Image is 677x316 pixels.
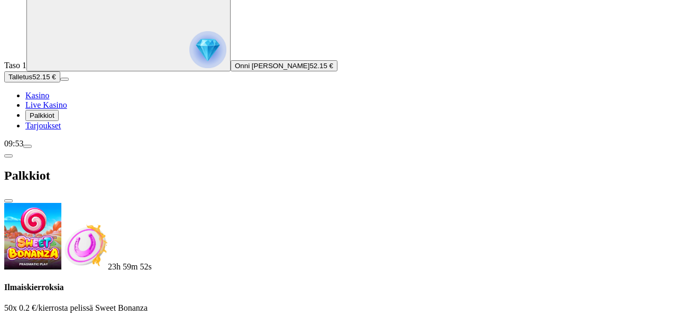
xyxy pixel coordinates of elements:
[4,199,13,202] button: close
[4,154,13,157] button: chevron-left icon
[4,169,673,183] h2: Palkkiot
[231,60,337,71] button: Onni [PERSON_NAME]52.15 €
[25,121,61,130] a: Tarjoukset
[4,71,60,82] button: Talletusplus icon52.15 €
[8,73,32,81] span: Talletus
[23,145,32,148] button: menu
[189,31,226,68] img: reward progress
[4,283,673,292] h4: Ilmaiskierroksia
[4,303,673,313] p: 50x 0.2 €/kierrosta pelissä Sweet Bonanza
[309,62,333,70] span: 52.15 €
[4,91,673,131] nav: Main menu
[25,110,59,121] button: Palkkiot
[4,139,23,148] span: 09:53
[4,203,61,269] img: Sweet Bonanza
[60,78,69,81] button: menu
[235,62,309,70] span: Onni [PERSON_NAME]
[61,223,108,269] img: Freespins bonus icon
[4,61,26,70] span: Taso 1
[25,91,49,100] a: Kasino
[108,262,152,271] span: countdown
[25,100,67,109] a: Live Kasino
[32,73,56,81] span: 52.15 €
[30,111,54,119] span: Palkkiot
